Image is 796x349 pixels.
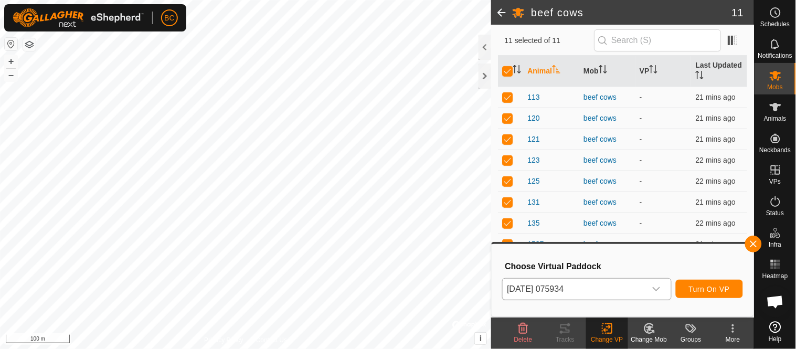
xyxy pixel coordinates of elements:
span: Heatmap [762,273,788,279]
app-display-virtual-paddock-transition: - [640,219,642,227]
span: 7 Sept 2025, 10:32 am [695,114,735,122]
span: 11 [732,5,744,20]
button: – [5,69,17,81]
div: beef cows [583,155,631,166]
app-display-virtual-paddock-transition: - [640,135,642,143]
th: VP [635,56,692,87]
span: 7 Sept 2025, 10:32 am [695,156,735,164]
p-sorticon: Activate to sort [695,72,704,81]
button: Reset Map [5,38,17,50]
p-sorticon: Activate to sort [599,67,607,75]
div: Groups [670,335,712,344]
h3: Choose Virtual Paddock [505,261,743,271]
p-sorticon: Activate to sort [513,67,521,75]
button: i [475,333,486,344]
span: Delete [514,336,533,343]
span: 131 [527,197,539,208]
span: 135 [527,218,539,229]
span: Turn On VP [689,285,730,293]
app-display-virtual-paddock-transition: - [640,93,642,101]
app-display-virtual-paddock-transition: - [640,240,642,248]
h2: beef cows [531,6,731,19]
div: More [712,335,754,344]
span: 123 [527,155,539,166]
div: beef cows [583,134,631,145]
span: 7 Sept 2025, 10:32 am [695,177,735,185]
button: + [5,55,17,68]
span: 113 [527,92,539,103]
div: beef cows [583,176,631,187]
th: Last Updated [691,56,747,87]
span: 120 [527,113,539,124]
span: Infra [769,241,781,248]
th: Animal [523,56,579,87]
input: Search (S) [594,29,721,51]
span: Animals [764,115,787,122]
span: 7 Sept 2025, 10:32 am [695,219,735,227]
div: Change Mob [628,335,670,344]
span: 7 Sept 2025, 10:32 am [695,135,735,143]
span: Help [769,336,782,342]
app-display-virtual-paddock-transition: - [640,114,642,122]
p-sorticon: Activate to sort [552,67,560,75]
span: 125 [527,176,539,187]
div: Change VP [586,335,628,344]
div: beef cows [583,92,631,103]
span: 121 [527,134,539,145]
div: beef cows [583,239,631,250]
span: 1587 [527,239,544,250]
img: Gallagher Logo [13,8,144,27]
a: Contact Us [256,335,287,345]
span: BC [164,13,174,24]
div: Tracks [544,335,586,344]
app-display-virtual-paddock-transition: - [640,198,642,206]
span: VPs [769,178,781,185]
span: 7 Sept 2025, 10:32 am [695,93,735,101]
span: 2025-03-27 075934 [503,279,645,300]
a: Help [755,317,796,346]
span: Mobs [768,84,783,90]
span: 7 Sept 2025, 10:32 am [695,240,735,248]
button: Turn On VP [676,280,743,298]
button: Map Layers [23,38,36,51]
span: Status [766,210,784,216]
div: beef cows [583,113,631,124]
app-display-virtual-paddock-transition: - [640,156,642,164]
a: Privacy Policy [204,335,243,345]
span: Schedules [760,21,790,27]
div: dropdown trigger [646,279,667,300]
app-display-virtual-paddock-transition: - [640,177,642,185]
span: i [480,334,482,343]
div: beef cows [583,218,631,229]
span: 11 selected of 11 [504,35,594,46]
p-sorticon: Activate to sort [649,67,657,75]
th: Mob [579,56,635,87]
span: Neckbands [759,147,791,153]
a: Open chat [760,286,791,318]
div: beef cows [583,197,631,208]
span: Notifications [758,52,792,59]
span: 7 Sept 2025, 10:32 am [695,198,735,206]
